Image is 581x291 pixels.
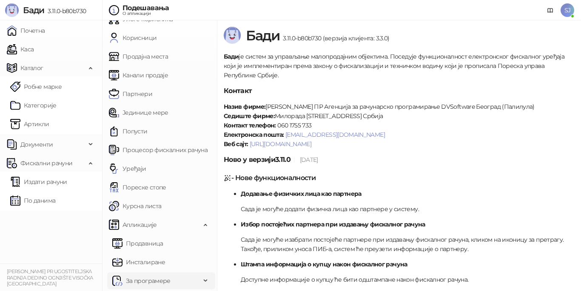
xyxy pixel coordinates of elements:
a: Уређаји [109,160,146,177]
h5: Контакт [224,86,574,96]
span: SJ [561,3,574,17]
strong: Веб сајт: [224,140,248,148]
a: Документација [544,3,557,17]
span: Фискални рачуни [20,155,72,172]
span: Апликације [122,216,157,233]
a: Почетна [7,22,45,39]
a: Попусти [109,123,148,140]
h5: - Нове функционалности [224,173,574,183]
a: [URL][DOMAIN_NAME] [250,140,311,148]
span: [DATE] [300,156,318,164]
a: Робне марке [10,78,62,95]
span: Бади [246,27,279,44]
a: Пореске стопе [109,179,166,196]
a: По данима [10,192,55,209]
div: О апликацији [122,11,169,16]
strong: Назив фирме: [224,103,265,110]
span: Бади [23,5,44,15]
p: Сада је могуће изабрати постојеће партнере при издавању фискалног рачуна, кликом на иконицу за пр... [241,235,574,254]
a: Каса [7,41,34,58]
p: [PERSON_NAME] ПР Агенција за рачунарско програмирање DVSoftware Београд (Палилула) Милорада [STRE... [224,102,574,149]
a: Продавница [112,235,163,252]
strong: Контакт телефон: [224,121,276,129]
div: Подешавања [122,5,169,11]
a: [EMAIL_ADDRESS][DOMAIN_NAME] [285,131,385,138]
span: Каталог [20,59,43,76]
a: Процесор фискалних рачуна [109,141,208,158]
a: ArtikliАртикли [10,116,49,133]
strong: Штампа информација о купцу након фискалног рачуна [241,260,407,268]
img: Logo [5,3,19,17]
strong: Електронска пошта: [224,131,284,138]
strong: Седиште фирме: [224,112,275,120]
a: Корисници [109,29,157,46]
span: 3.11.0-b80b730 (верзија клијента: 3.3.0) [279,34,389,42]
a: Инсталиране [112,254,165,271]
a: Курсна листа [109,198,161,215]
strong: Бади [224,53,239,60]
a: Издати рачуни [10,173,67,190]
span: Документи [20,136,53,153]
a: Категорије [10,97,57,114]
strong: Додавање физичких лица као партнера [241,190,362,198]
p: Доступне информације о купцу ће бити одштампане након фискалног рачуна. [241,275,574,284]
a: Канали продаје [109,67,168,84]
span: За програмере [126,272,171,289]
small: [PERSON_NAME] PR UGOSTITELJSKA RADNJA DEDINO OGNJIŠTE VISOČKA [GEOGRAPHIC_DATA] [7,268,93,287]
span: 3.11.0-b80b730 [44,7,86,15]
a: Партнери [109,85,152,102]
strong: Избор постојећих партнера при издавању фискалног рачуна [241,220,425,228]
h5: Ново у верзији 3.11.0 [224,155,574,165]
a: Јединице мере [109,104,168,121]
a: Продајна места [109,48,168,65]
img: Logo [224,27,241,44]
p: Сада је могуће додати физичка лица као партнере у систему. [241,204,574,214]
p: је систем за управљање малопродајним објектима. Поседује функционалност електронског фискалног ур... [224,52,574,80]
